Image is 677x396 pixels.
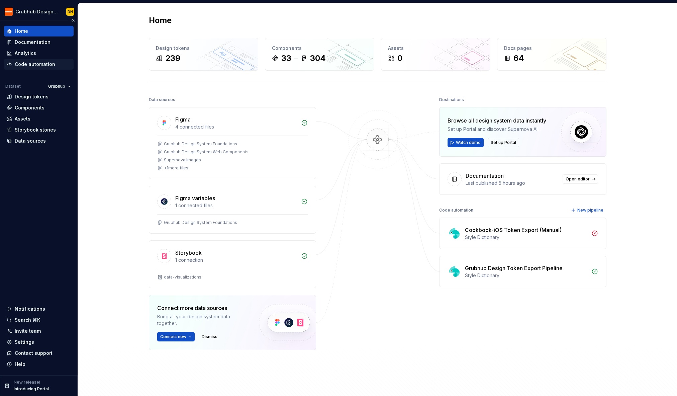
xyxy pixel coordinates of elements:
[569,206,606,215] button: New pipeline
[68,9,73,14] div: DH
[4,37,74,48] a: Documentation
[160,334,186,339] span: Connect new
[265,38,374,71] a: Components33304
[15,350,53,357] div: Contact support
[202,334,217,339] span: Dismiss
[281,53,291,64] div: 33
[388,45,483,52] div: Assets
[5,84,21,89] div: Dataset
[563,174,598,184] a: Open editor
[497,38,606,71] a: Docs pages64
[149,107,316,179] a: Figma4 connected filesGrubhub Design System FoundationsGrubhub Design System Web ComponentsSupern...
[149,95,175,104] div: Data sources
[14,386,49,392] p: Introducing Portal
[1,4,76,19] button: Grubhub Design SystemDH
[310,53,326,64] div: 304
[5,8,13,16] img: 4e8d6f31-f5cf-47b4-89aa-e4dec1dc0822.png
[4,91,74,102] a: Design tokens
[456,140,481,145] span: Watch demo
[164,149,249,155] div: Grubhub Design System Web Components
[157,304,248,312] div: Connect more data sources
[15,28,28,34] div: Home
[15,93,49,100] div: Design tokens
[45,82,74,91] button: Grubhub
[164,165,188,171] div: + 1 more files
[566,176,590,182] span: Open editor
[15,306,45,312] div: Notifications
[164,141,237,147] div: Grubhub Design System Foundations
[439,206,473,215] div: Code automation
[68,16,78,25] button: Collapse sidebar
[164,157,201,163] div: Supernova Images
[14,380,40,385] p: New release!
[448,138,484,147] button: Watch demo
[15,50,36,57] div: Analytics
[149,38,258,71] a: Design tokens239
[175,257,297,263] div: 1 connection
[199,332,220,341] button: Dismiss
[448,116,546,125] div: Browse all design system data instantly
[149,15,172,26] h2: Home
[157,332,195,341] button: Connect new
[15,8,58,15] div: Grubhub Design System
[175,124,297,130] div: 4 connected files
[4,337,74,347] a: Settings
[466,172,504,180] div: Documentation
[15,361,25,368] div: Help
[381,38,490,71] a: Assets0
[15,39,51,46] div: Documentation
[156,45,251,52] div: Design tokens
[157,313,248,327] div: Bring all your design system data together.
[149,240,316,288] a: Storybook1 connectiondata-visualizations
[465,226,562,234] div: Cookbook-iOS Token Export (Manual)
[4,48,74,59] a: Analytics
[577,208,603,213] span: New pipeline
[15,104,44,111] div: Components
[4,304,74,314] button: Notifications
[149,186,316,234] a: Figma variables1 connected filesGrubhub Design System Foundations
[4,136,74,146] a: Data sources
[175,115,191,124] div: Figma
[491,140,516,145] span: Set up Portal
[175,249,202,257] div: Storybook
[466,180,559,186] div: Last published 5 hours ago
[15,61,55,68] div: Code automation
[4,125,74,135] a: Storybook stories
[15,339,34,345] div: Settings
[397,53,402,64] div: 0
[439,95,464,104] div: Destinations
[4,326,74,336] a: Invite team
[4,359,74,370] button: Help
[175,202,297,209] div: 1 connected files
[4,348,74,359] button: Contact support
[465,264,563,272] div: Grubhub Design Token Export Pipeline
[4,102,74,113] a: Components
[513,53,524,64] div: 64
[48,84,65,89] span: Grubhub
[4,315,74,325] button: Search ⌘K
[15,138,46,144] div: Data sources
[448,126,546,133] div: Set up Portal and discover Supernova AI.
[272,45,367,52] div: Components
[15,115,30,122] div: Assets
[165,53,180,64] div: 239
[4,26,74,36] a: Home
[504,45,599,52] div: Docs pages
[488,138,519,147] button: Set up Portal
[175,194,215,202] div: Figma variables
[164,220,237,225] div: Grubhub Design System Foundations
[15,127,56,133] div: Storybook stories
[15,317,40,323] div: Search ⌘K
[4,113,74,124] a: Assets
[4,59,74,70] a: Code automation
[164,274,201,280] div: data-visualizations
[465,272,587,279] div: Style Dictionary
[465,234,587,241] div: Style Dictionary
[15,328,41,334] div: Invite team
